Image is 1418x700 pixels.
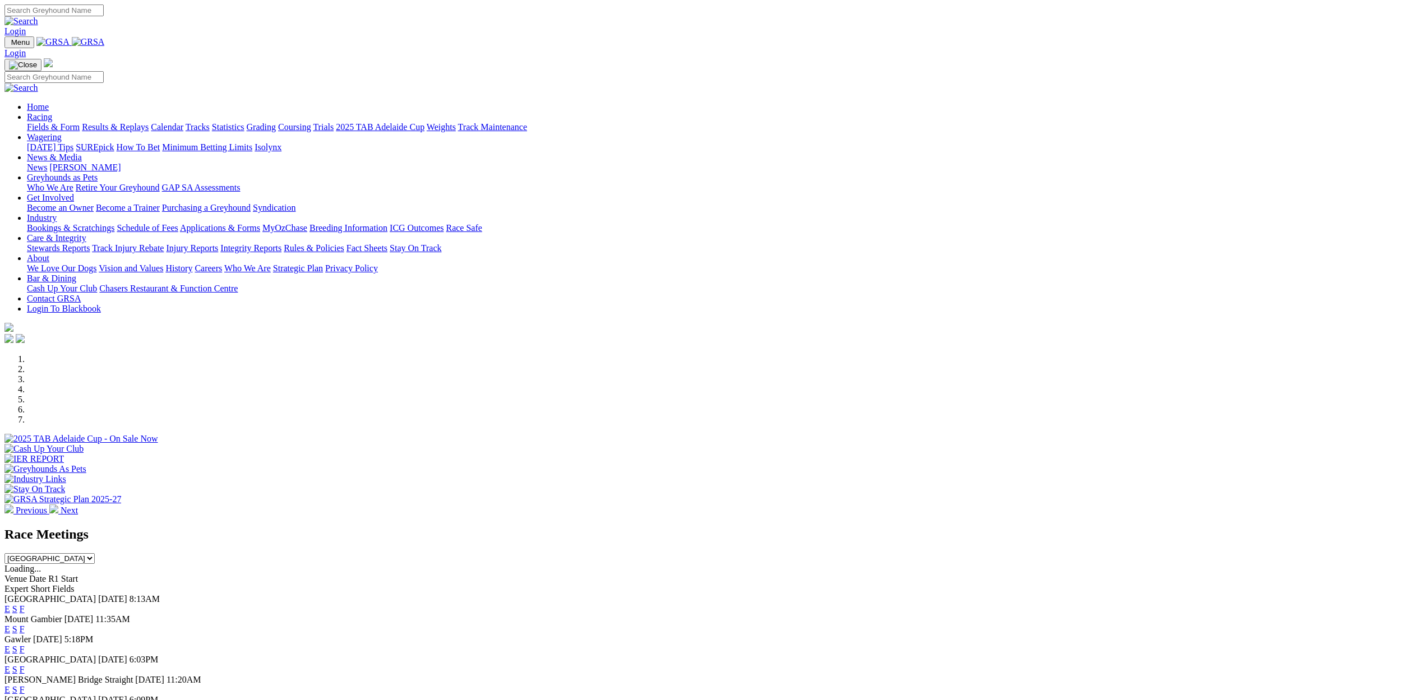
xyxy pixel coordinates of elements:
[36,37,70,47] img: GRSA
[278,122,311,132] a: Coursing
[4,48,26,58] a: Login
[4,685,10,694] a: E
[12,685,17,694] a: S
[27,183,1414,193] div: Greyhounds as Pets
[27,284,97,293] a: Cash Up Your Club
[76,183,160,192] a: Retire Your Greyhound
[64,614,94,624] span: [DATE]
[98,655,127,664] span: [DATE]
[4,584,29,594] span: Expert
[4,334,13,343] img: facebook.svg
[186,122,210,132] a: Tracks
[27,294,81,303] a: Contact GRSA
[96,203,160,212] a: Become a Trainer
[27,223,114,233] a: Bookings & Scratchings
[162,203,251,212] a: Purchasing a Greyhound
[33,634,62,644] span: [DATE]
[20,685,25,694] a: F
[11,38,30,47] span: Menu
[27,233,86,243] a: Care & Integrity
[12,665,17,674] a: S
[4,604,10,614] a: E
[52,584,74,594] span: Fields
[4,614,62,624] span: Mount Gambier
[27,203,1414,213] div: Get Involved
[130,655,159,664] span: 6:03PM
[4,624,10,634] a: E
[27,304,101,313] a: Login To Blackbook
[4,506,49,515] a: Previous
[273,263,323,273] a: Strategic Plan
[117,142,160,152] a: How To Bet
[27,243,1414,253] div: Care & Integrity
[29,574,46,583] span: Date
[82,122,149,132] a: Results & Replays
[27,163,47,172] a: News
[253,203,295,212] a: Syndication
[310,223,387,233] a: Breeding Information
[4,665,10,674] a: E
[12,604,17,614] a: S
[4,655,96,664] span: [GEOGRAPHIC_DATA]
[27,193,74,202] a: Get Involved
[4,574,27,583] span: Venue
[162,142,252,152] a: Minimum Betting Limits
[27,142,1414,152] div: Wagering
[16,506,47,515] span: Previous
[4,323,13,332] img: logo-grsa-white.png
[4,527,1414,542] h2: Race Meetings
[325,263,378,273] a: Privacy Policy
[4,36,34,48] button: Toggle navigation
[95,614,130,624] span: 11:35AM
[49,163,121,172] a: [PERSON_NAME]
[390,223,444,233] a: ICG Outcomes
[27,163,1414,173] div: News & Media
[4,464,86,474] img: Greyhounds As Pets
[20,665,25,674] a: F
[27,243,90,253] a: Stewards Reports
[4,4,104,16] input: Search
[336,122,424,132] a: 2025 TAB Adelaide Cup
[195,263,222,273] a: Careers
[27,122,80,132] a: Fields & Form
[12,624,17,634] a: S
[262,223,307,233] a: MyOzChase
[27,142,73,152] a: [DATE] Tips
[27,263,1414,273] div: About
[165,263,192,273] a: History
[224,263,271,273] a: Who We Are
[27,132,62,142] a: Wagering
[99,263,163,273] a: Vision and Values
[4,59,41,71] button: Toggle navigation
[27,263,96,273] a: We Love Our Dogs
[27,122,1414,132] div: Racing
[27,213,57,222] a: Industry
[458,122,527,132] a: Track Maintenance
[4,594,96,604] span: [GEOGRAPHIC_DATA]
[4,454,64,464] img: IER REPORT
[31,584,50,594] span: Short
[20,624,25,634] a: F
[27,223,1414,233] div: Industry
[117,223,178,233] a: Schedule of Fees
[76,142,114,152] a: SUREpick
[167,675,201,684] span: 11:20AM
[4,564,41,573] span: Loading...
[49,504,58,513] img: chevron-right-pager-white.svg
[284,243,344,253] a: Rules & Policies
[162,183,241,192] a: GAP SA Assessments
[220,243,281,253] a: Integrity Reports
[212,122,244,132] a: Statistics
[4,675,133,684] span: [PERSON_NAME] Bridge Straight
[4,645,10,654] a: E
[151,122,183,132] a: Calendar
[49,506,78,515] a: Next
[61,506,78,515] span: Next
[27,253,49,263] a: About
[247,122,276,132] a: Grading
[98,594,127,604] span: [DATE]
[27,173,98,182] a: Greyhounds as Pets
[4,71,104,83] input: Search
[48,574,78,583] span: R1 Start
[27,273,76,283] a: Bar & Dining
